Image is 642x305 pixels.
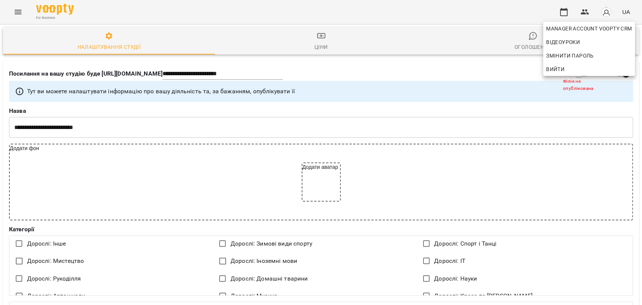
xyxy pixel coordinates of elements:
[546,24,632,33] span: Manager Account Voopty CRM
[543,35,583,49] a: Відеоуроки
[546,38,580,47] span: Відеоуроки
[543,62,635,76] button: Вийти
[543,49,635,62] a: Змінити пароль
[543,22,635,35] a: Manager Account Voopty CRM
[546,51,632,60] span: Змінити пароль
[546,65,565,74] span: Вийти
